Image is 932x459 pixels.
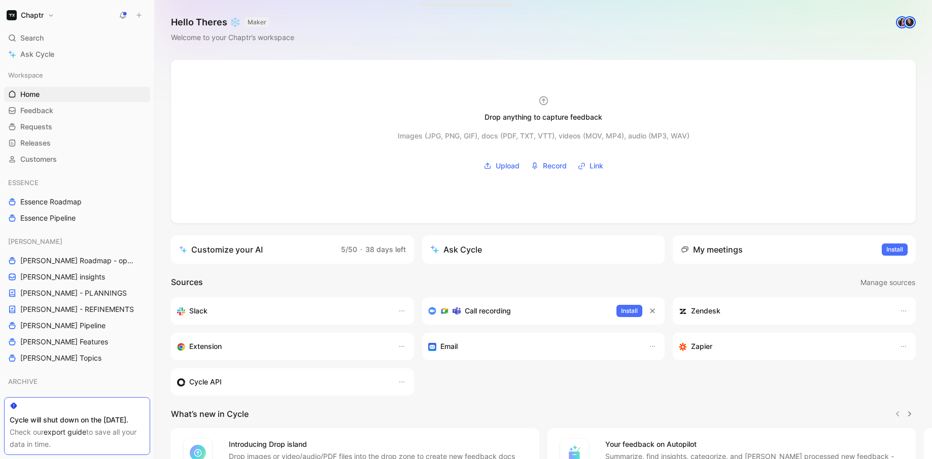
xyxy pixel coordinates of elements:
div: Capture feedback from thousands of sources with Zapier (survey results, recordings, sheets, etc). [679,340,889,352]
h3: Zapier [691,340,712,352]
h2: What’s new in Cycle [171,408,249,420]
a: Releases [4,135,150,151]
a: Customize your AI5/50·38 days left [171,235,414,264]
div: Record & transcribe meetings from Zoom, Meet & Teams. [428,305,609,317]
div: Ask Cycle [430,243,482,256]
span: Home [20,89,40,99]
a: Home [4,87,150,102]
button: Install [616,305,642,317]
div: Search [4,30,150,46]
span: [PERSON_NAME] insights [20,272,105,282]
div: Sync your customers, send feedback and get updates in Slack [177,305,388,317]
span: Ask Cycle [20,48,54,60]
a: [PERSON_NAME] Features [4,334,150,349]
h3: Email [440,340,458,352]
div: Sync customers & send feedback from custom sources. Get inspired by our favorite use case [177,376,388,388]
div: NOA [4,393,150,411]
div: Sync customers and create docs [679,305,889,317]
div: NOA [4,393,150,408]
span: · [360,245,362,254]
span: [PERSON_NAME] Roadmap - open items [20,256,137,266]
div: My meetings [681,243,743,256]
span: Record [543,160,567,172]
span: Essence Roadmap [20,197,82,207]
span: [PERSON_NAME] Pipeline [20,321,106,331]
span: Install [886,244,903,255]
span: 5/50 [341,245,357,254]
h1: Hello Theres ❄️ [171,16,294,28]
button: Upload [480,158,523,173]
span: Upload [496,160,520,172]
button: Record [527,158,570,173]
span: [PERSON_NAME] [8,236,62,246]
div: Workspace [4,67,150,83]
span: NOA [8,396,23,406]
span: [PERSON_NAME] Topics [20,353,101,363]
div: Capture feedback from anywhere on the web [177,340,388,352]
span: [PERSON_NAME] - PLANNINGS [20,288,127,298]
span: Releases [20,138,51,148]
button: Manage sources [860,276,916,289]
h3: Slack [189,305,208,317]
h3: Call recording [465,305,511,317]
a: [PERSON_NAME] - PLANNINGS [4,286,150,301]
a: Essence Pipeline [4,210,150,226]
h3: Extension [189,340,222,352]
img: avatar [905,17,915,27]
span: Install [621,306,638,316]
a: Essence Roadmap [4,194,150,209]
button: ChaptrChaptr [4,8,57,22]
span: [PERSON_NAME] - REFINEMENTS [20,304,134,314]
h4: Your feedback on Autopilot [605,438,904,450]
div: ESSENCEEssence RoadmapEssence Pipeline [4,175,150,226]
a: Feedback [4,103,150,118]
a: [PERSON_NAME] Topics [4,350,150,366]
span: Search [20,32,44,44]
div: [PERSON_NAME][PERSON_NAME] Roadmap - open items[PERSON_NAME] insights[PERSON_NAME] - PLANNINGS[PE... [4,234,150,366]
span: ESSENCE [8,178,39,188]
button: Link [574,158,607,173]
span: Feedback [20,105,53,116]
img: Chaptr [7,10,17,20]
div: ARCHIVE [4,374,150,392]
h1: Chaptr [21,11,44,20]
div: Check our to save all your data in time. [10,426,145,450]
div: Cycle will shut down on the [DATE]. [10,414,145,426]
button: Ask Cycle [422,235,665,264]
a: [PERSON_NAME] Pipeline [4,318,150,333]
div: Forward emails to your feedback inbox [428,340,639,352]
button: Install [882,243,908,256]
span: Link [590,160,603,172]
div: Customize your AI [179,243,263,256]
span: Manage sources [860,276,915,289]
a: [PERSON_NAME] Roadmap - open items [4,253,150,268]
div: Images (JPG, PNG, GIF), docs (PDF, TXT, VTT), videos (MOV, MP4), audio (MP3, WAV) [398,130,689,142]
a: Requests [4,119,150,134]
div: [PERSON_NAME] [4,234,150,249]
span: Essence Pipeline [20,213,76,223]
a: Ask Cycle [4,47,150,62]
span: Requests [20,122,52,132]
div: ESSENCE [4,175,150,190]
a: [PERSON_NAME] insights [4,269,150,285]
span: 38 days left [365,245,406,254]
img: avatar [897,17,907,27]
span: Customers [20,154,57,164]
button: MAKER [245,17,269,27]
span: [PERSON_NAME] Features [20,337,108,347]
span: ARCHIVE [8,376,38,386]
a: [PERSON_NAME] - REFINEMENTS [4,302,150,317]
h2: Sources [171,276,203,289]
div: Drop anything to capture feedback [485,111,602,123]
span: Workspace [8,70,43,80]
div: ARCHIVE [4,374,150,389]
a: Customers [4,152,150,167]
div: Welcome to your Chaptr’s workspace [171,31,294,44]
h3: Zendesk [691,305,720,317]
h4: Introducing Drop island [229,438,527,450]
h3: Cycle API [189,376,222,388]
a: export guide [44,428,86,436]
